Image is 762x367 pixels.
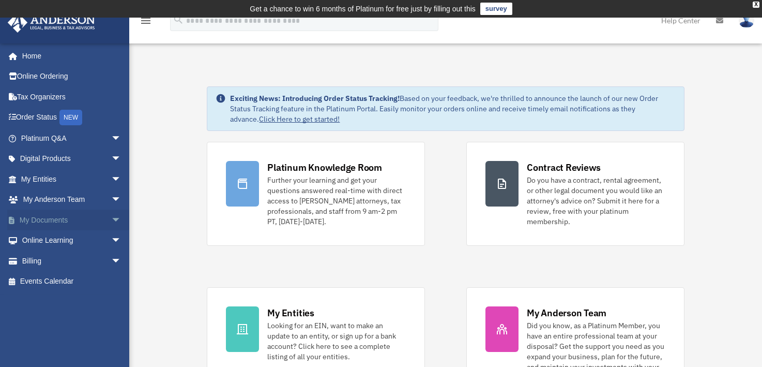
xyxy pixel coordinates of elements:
[527,161,601,174] div: Contract Reviews
[527,306,606,319] div: My Anderson Team
[7,271,137,292] a: Events Calendar
[7,210,137,230] a: My Documentsarrow_drop_down
[7,230,137,251] a: Online Learningarrow_drop_down
[111,189,132,211] span: arrow_drop_down
[250,3,476,15] div: Get a chance to win 6 months of Platinum for free just by filling out this
[267,320,406,362] div: Looking for an EIN, want to make an update to an entity, or sign up for a bank account? Click her...
[267,306,314,319] div: My Entities
[111,169,132,190] span: arrow_drop_down
[230,94,400,103] strong: Exciting News: Introducing Order Status Tracking!
[480,3,512,15] a: survey
[5,12,98,33] img: Anderson Advisors Platinum Portal
[140,18,152,27] a: menu
[7,86,137,107] a: Tax Organizers
[111,128,132,149] span: arrow_drop_down
[267,175,406,227] div: Further your learning and get your questions answered real-time with direct access to [PERSON_NAM...
[173,14,184,25] i: search
[267,161,382,174] div: Platinum Knowledge Room
[527,175,665,227] div: Do you have a contract, rental agreement, or other legal document you would like an attorney's ad...
[111,210,132,231] span: arrow_drop_down
[259,114,340,124] a: Click Here to get started!
[111,149,132,170] span: arrow_drop_down
[111,251,132,272] span: arrow_drop_down
[7,107,137,128] a: Order StatusNEW
[140,14,152,27] i: menu
[7,169,137,189] a: My Entitiesarrow_drop_down
[59,110,82,125] div: NEW
[7,189,137,210] a: My Anderson Teamarrow_drop_down
[7,66,137,87] a: Online Ordering
[207,142,425,246] a: Platinum Knowledge Room Further your learning and get your questions answered real-time with dire...
[7,149,137,169] a: Digital Productsarrow_drop_down
[230,93,675,124] div: Based on your feedback, we're thrilled to announce the launch of our new Order Status Tracking fe...
[466,142,684,246] a: Contract Reviews Do you have a contract, rental agreement, or other legal document you would like...
[111,230,132,252] span: arrow_drop_down
[7,46,132,66] a: Home
[753,2,759,8] div: close
[739,13,754,28] img: User Pic
[7,128,137,149] a: Platinum Q&Aarrow_drop_down
[7,251,137,271] a: Billingarrow_drop_down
